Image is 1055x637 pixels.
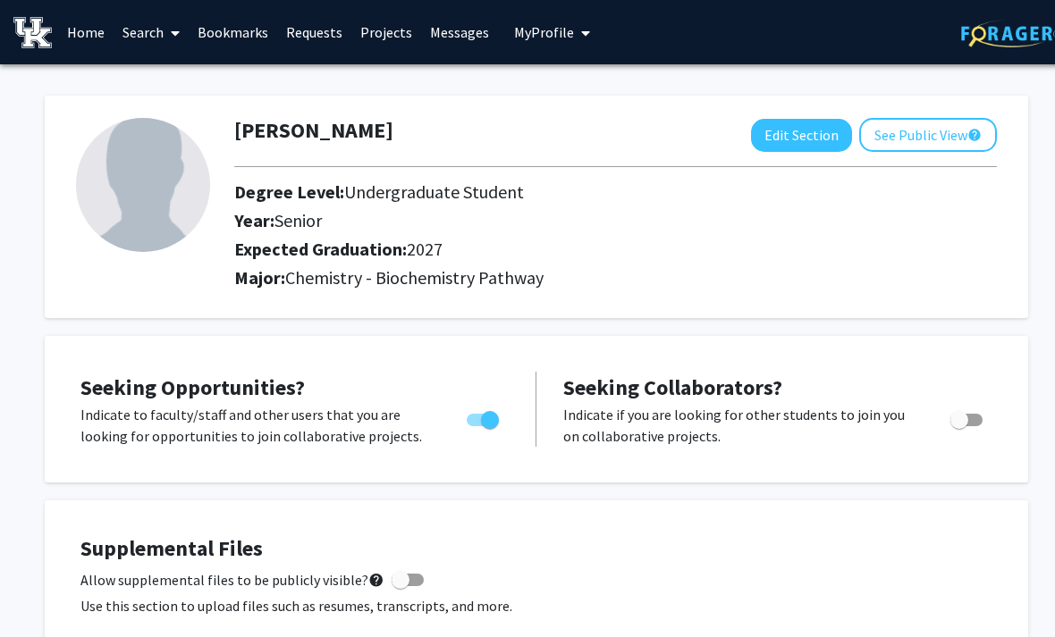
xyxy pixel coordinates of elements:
[421,1,498,63] a: Messages
[13,557,76,624] iframe: Chat
[514,23,574,41] span: My Profile
[460,404,509,431] div: Toggle
[751,119,852,152] button: Edit Section
[234,181,874,203] h2: Degree Level:
[943,404,992,431] div: Toggle
[76,118,210,252] img: Profile Picture
[407,238,443,260] span: 2027
[563,373,782,401] span: Seeking Collaborators?
[13,17,52,48] img: University of Kentucky Logo
[274,209,322,231] span: Senior
[967,124,982,146] mat-icon: help
[234,210,874,231] h2: Year:
[80,373,305,401] span: Seeking Opportunities?
[80,536,992,562] h4: Supplemental Files
[80,404,433,447] p: Indicate to faculty/staff and other users that you are looking for opportunities to join collabor...
[80,595,992,616] p: Use this section to upload files such as resumes, transcripts, and more.
[351,1,421,63] a: Projects
[859,118,997,152] button: See Public View
[277,1,351,63] a: Requests
[563,404,916,447] p: Indicate if you are looking for other students to join you on collaborative projects.
[234,267,997,289] h2: Major:
[58,1,114,63] a: Home
[344,180,524,203] span: Undergraduate Student
[234,239,874,260] h2: Expected Graduation:
[189,1,277,63] a: Bookmarks
[80,569,384,591] span: Allow supplemental files to be publicly visible?
[368,569,384,591] mat-icon: help
[234,118,393,144] h1: [PERSON_NAME]
[114,1,189,63] a: Search
[285,266,544,289] span: Chemistry - Biochemistry Pathway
